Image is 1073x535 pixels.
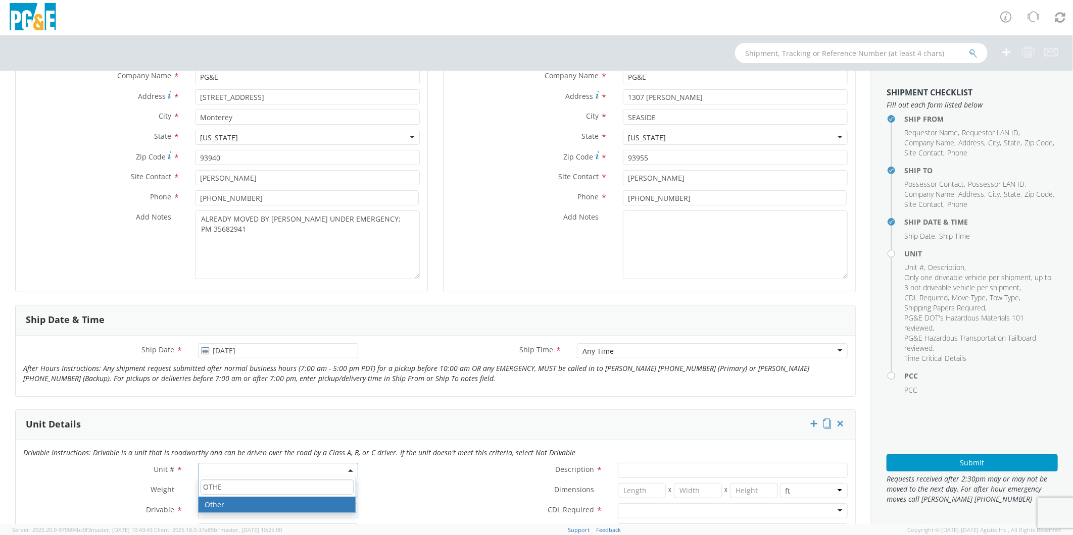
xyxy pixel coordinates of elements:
[159,111,171,121] span: City
[988,189,1000,199] span: City
[26,419,81,430] h3: Unit Details
[887,454,1058,471] button: Submit
[587,111,599,121] span: City
[904,273,1051,292] span: Only one driveable vehicle per shipment, up to 3 not driveable vehicle per shipment
[904,293,948,302] span: CDL Required
[928,262,966,273] li: ,
[1004,189,1022,199] li: ,
[154,131,171,141] span: State
[904,189,954,199] span: Company Name
[928,262,964,272] span: Description
[154,464,174,474] span: Unit #
[904,199,943,209] span: Site Contact
[564,212,599,222] span: Add Notes
[136,212,171,222] span: Add Notes
[8,3,58,33] img: pge-logo-06675f144f4cfa6a6814.png
[154,526,282,533] span: Client: 2025.18.0-37e85b1
[904,273,1055,293] li: ,
[566,91,594,101] span: Address
[990,293,1019,302] span: Tow Type
[904,293,949,303] li: ,
[904,148,943,157] span: Site Contact
[597,526,621,533] a: Feedback
[904,128,959,138] li: ,
[904,313,1024,333] span: PG&E DOT's Hazardous Materials 101 reviewed
[564,152,594,162] span: Zip Code
[1004,138,1022,148] li: ,
[545,71,599,80] span: Company Name
[730,483,778,498] input: Height
[958,138,984,147] span: Address
[1025,138,1054,148] li: ,
[904,385,917,395] span: PCC
[1025,189,1053,199] span: Zip Code
[904,138,956,148] li: ,
[141,345,174,354] span: Ship Date
[904,333,1036,353] span: PG&E Hazardous Transportation Tailboard reviewed
[199,497,356,513] li: Other
[947,199,967,209] span: Phone
[582,346,614,356] div: Any Time
[1025,138,1053,147] span: Zip Code
[91,526,153,533] span: master, [DATE] 10:43:43
[990,293,1020,303] li: ,
[554,485,594,494] span: Dimensions
[907,526,1061,534] span: Copyright © [DATE]-[DATE] Agistix Inc., All Rights Reserved
[952,293,986,302] span: Move Type
[26,315,105,325] h3: Ship Date & Time
[146,505,174,514] span: Drivable
[904,179,965,189] li: ,
[968,179,1026,189] li: ,
[519,345,553,354] span: Ship Time
[722,483,730,498] span: X
[958,189,986,199] li: ,
[559,172,599,181] span: Site Contact
[1004,138,1020,147] span: State
[904,148,945,158] li: ,
[735,43,988,63] input: Shipment, Tracking or Reference Number (at least 4 chars)
[582,131,599,141] span: State
[1004,189,1020,199] span: State
[947,148,967,157] span: Phone
[117,71,171,80] span: Company Name
[962,128,1018,137] span: Requestor LAN ID
[12,526,153,533] span: Server: 2025.20.0-970904bc0f3
[904,262,925,273] li: ,
[568,526,590,533] a: Support
[952,293,987,303] li: ,
[904,313,1055,333] li: ,
[548,505,594,514] span: CDL Required
[138,91,166,101] span: Address
[555,464,594,474] span: Description
[904,167,1058,174] h4: Ship To
[958,138,986,148] li: ,
[150,192,171,201] span: Phone
[674,483,722,498] input: Width
[1025,189,1054,199] li: ,
[887,474,1058,504] span: Requests received after 2:30pm may or may not be moved to the next day. For after hour emergency ...
[904,179,964,189] span: Possessor Contact
[904,231,935,241] span: Ship Date
[904,353,966,363] span: Time Critical Details
[887,87,972,98] strong: Shipment Checklist
[904,303,987,313] li: ,
[904,138,954,147] span: Company Name
[151,485,174,494] span: Weight
[988,189,1001,199] li: ,
[958,189,984,199] span: Address
[988,138,1001,148] li: ,
[904,372,1058,380] h4: PCC
[904,333,1055,353] li: ,
[887,100,1058,110] span: Fill out each form listed below
[904,231,937,241] li: ,
[578,192,599,201] span: Phone
[939,231,970,241] span: Ship Time
[23,448,575,457] i: Drivable Instructions: Drivable is a unit that is roadworthy and can be driven over the road by a...
[904,303,985,312] span: Shipping Papers Required
[666,483,674,498] span: X
[131,172,171,181] span: Site Contact
[201,133,238,143] div: [US_STATE]
[904,128,958,137] span: Requestor Name
[136,152,166,162] span: Zip Code
[904,115,1058,123] h4: Ship From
